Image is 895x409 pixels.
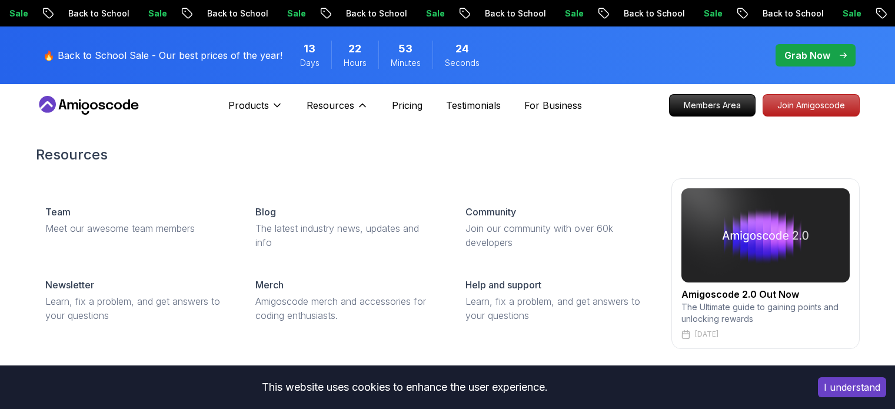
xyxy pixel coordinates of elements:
p: Back to School [41,8,121,19]
div: This website uses cookies to enhance the user experience. [9,374,800,400]
p: Join Amigoscode [763,95,859,116]
p: Sale [121,8,158,19]
a: Members Area [669,94,756,117]
p: The latest industry news, updates and info [255,221,437,250]
p: Back to School [735,8,815,19]
h2: Amigoscode 2.0 Out Now [681,287,850,301]
a: Help and supportLearn, fix a problem, and get answers to your questions [456,268,657,332]
p: The Ultimate guide to gaining points and unlocking rewards [681,301,850,325]
p: Grab Now [784,48,830,62]
a: Join Amigoscode [763,94,860,117]
span: 24 Seconds [455,41,469,57]
a: amigoscode 2.0Amigoscode 2.0 Out NowThe Ultimate guide to gaining points and unlocking rewards[DATE] [671,178,860,349]
p: Sale [537,8,575,19]
p: Sale [676,8,714,19]
img: amigoscode 2.0 [681,188,850,282]
a: NewsletterLearn, fix a problem, and get answers to your questions [36,268,237,332]
p: Newsletter [45,278,94,292]
p: Team [45,205,71,219]
h2: Resources [36,145,860,164]
p: Sale [815,8,853,19]
span: 13 Days [304,41,315,57]
a: CommunityJoin our community with over 60k developers [456,195,657,259]
a: BlogThe latest industry news, updates and info [246,195,447,259]
span: Seconds [445,57,480,69]
button: Products [228,98,283,122]
span: 22 Hours [348,41,361,57]
p: Back to School [596,8,676,19]
p: Back to School [457,8,537,19]
span: Days [300,57,320,69]
p: Resources [307,98,354,112]
p: Back to School [318,8,398,19]
p: Join our community with over 60k developers [465,221,647,250]
p: Learn, fix a problem, and get answers to your questions [45,294,227,322]
p: Merch [255,278,284,292]
p: Sale [259,8,297,19]
button: Resources [307,98,368,122]
p: Meet our awesome team members [45,221,227,235]
p: Back to School [179,8,259,19]
p: Sale [398,8,436,19]
span: Minutes [391,57,421,69]
p: Help and support [465,278,541,292]
p: Amigoscode merch and accessories for coding enthusiasts. [255,294,437,322]
p: Learn, fix a problem, and get answers to your questions [465,294,647,322]
a: For Business [524,98,582,112]
p: 🔥 Back to School Sale - Our best prices of the year! [43,48,282,62]
a: Pricing [392,98,422,112]
span: 53 Minutes [398,41,412,57]
p: Community [465,205,516,219]
a: TeamMeet our awesome team members [36,195,237,245]
a: MerchAmigoscode merch and accessories for coding enthusiasts. [246,268,447,332]
p: [DATE] [695,330,718,339]
p: Members Area [670,95,755,116]
p: Products [228,98,269,112]
a: Testimonials [446,98,501,112]
button: Accept cookies [818,377,886,397]
span: Hours [344,57,367,69]
p: Blog [255,205,276,219]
